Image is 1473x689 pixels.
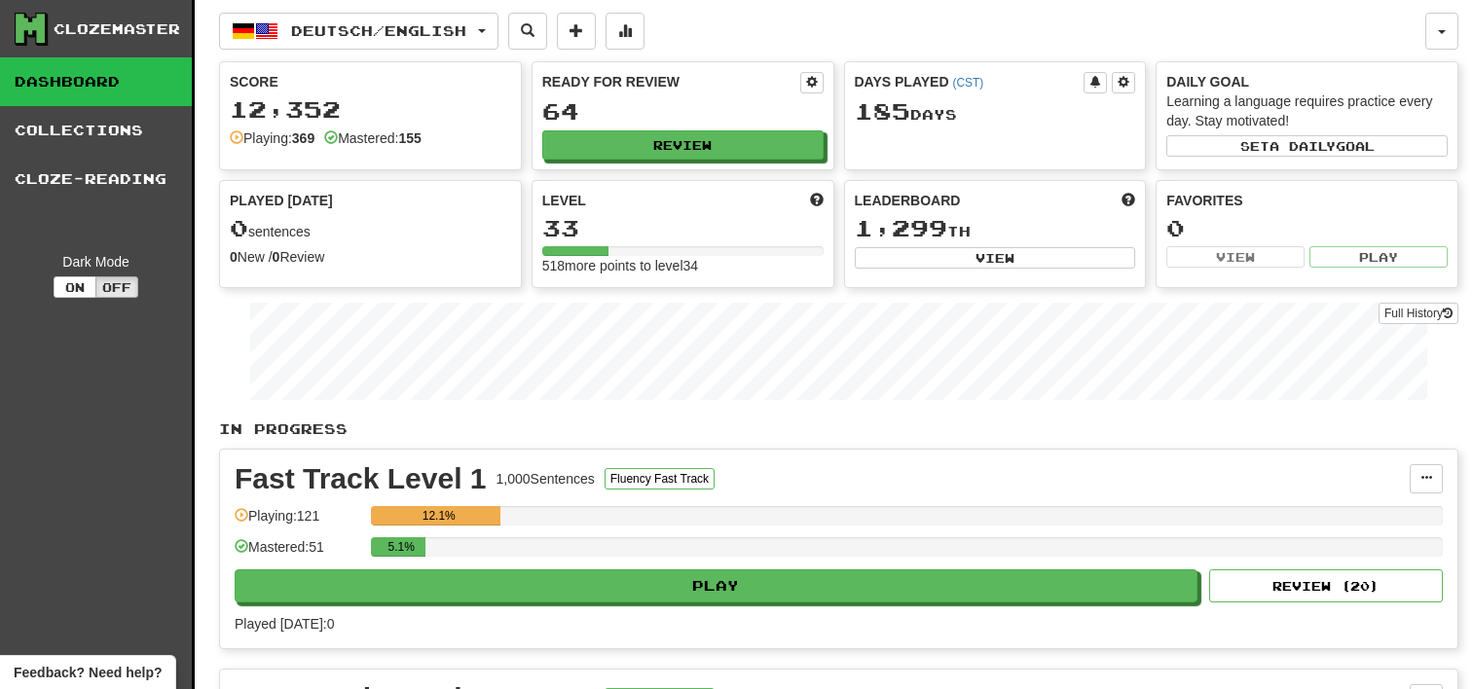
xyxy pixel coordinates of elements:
[219,13,498,50] button: Deutsch/English
[230,216,511,241] div: sentences
[1309,246,1448,268] button: Play
[497,469,595,489] div: 1,000 Sentences
[235,506,361,538] div: Playing: 121
[542,130,824,160] button: Review
[235,537,361,569] div: Mastered: 51
[542,191,586,210] span: Level
[235,464,487,493] div: Fast Track Level 1
[398,130,421,146] strong: 155
[557,13,596,50] button: Add sentence to collection
[855,216,1136,241] div: th
[230,247,511,267] div: New / Review
[508,13,547,50] button: Search sentences
[230,72,511,91] div: Score
[219,419,1458,439] p: In Progress
[1166,135,1448,157] button: Seta dailygoal
[235,616,334,632] span: Played [DATE]: 0
[230,128,314,148] div: Playing:
[292,130,314,146] strong: 369
[54,19,180,39] div: Clozemaster
[1166,191,1448,210] div: Favorites
[855,214,947,241] span: 1,299
[1166,72,1448,91] div: Daily Goal
[54,276,96,298] button: On
[235,569,1197,602] button: Play
[1270,139,1336,153] span: a daily
[810,191,824,210] span: Score more points to level up
[606,13,644,50] button: More stats
[273,249,280,265] strong: 0
[855,99,1136,125] div: Day s
[230,249,238,265] strong: 0
[377,506,500,526] div: 12.1%
[542,99,824,124] div: 64
[855,72,1085,91] div: Days Played
[14,663,162,682] span: Open feedback widget
[855,247,1136,269] button: View
[230,214,248,241] span: 0
[605,468,715,490] button: Fluency Fast Track
[291,22,466,39] span: Deutsch / English
[324,128,422,148] div: Mastered:
[15,252,177,272] div: Dark Mode
[230,191,333,210] span: Played [DATE]
[855,97,910,125] span: 185
[1166,91,1448,130] div: Learning a language requires practice every day. Stay motivated!
[95,276,138,298] button: Off
[855,191,961,210] span: Leaderboard
[542,72,800,91] div: Ready for Review
[1122,191,1135,210] span: This week in points, UTC
[377,537,425,557] div: 5.1%
[542,216,824,240] div: 33
[230,97,511,122] div: 12,352
[542,256,824,275] div: 518 more points to level 34
[1166,216,1448,240] div: 0
[1166,246,1305,268] button: View
[1379,303,1458,324] a: Full History
[1209,569,1443,602] button: Review (20)
[952,76,983,90] a: (CST)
